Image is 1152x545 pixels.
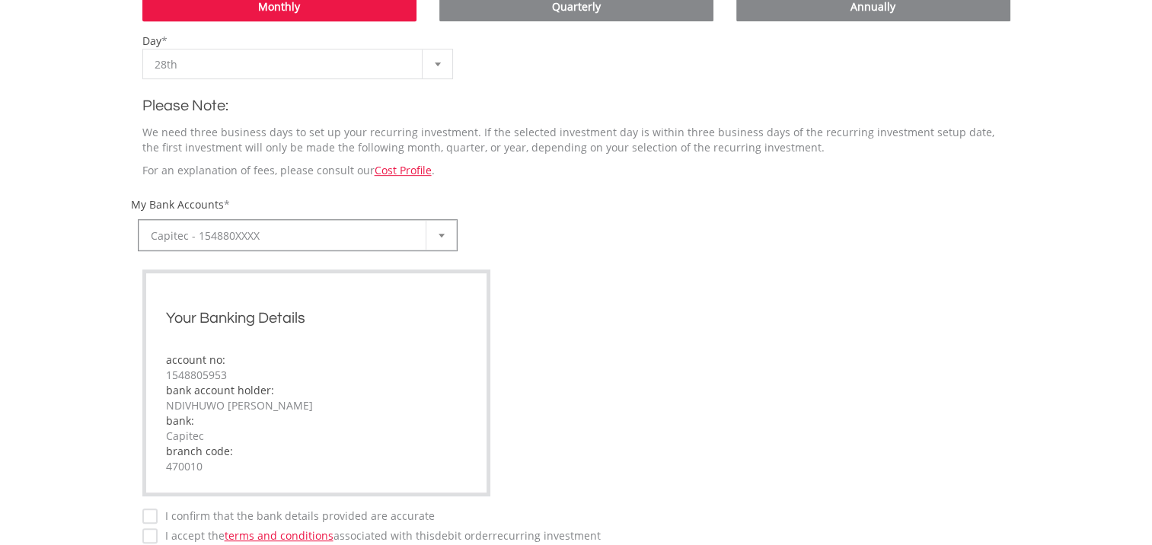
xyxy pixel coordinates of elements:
label: bank account holder: [166,383,274,397]
p: We need three business days to set up your recurring investment. If the selected investment day i... [142,125,1010,155]
a: Cost Profile [375,163,432,177]
label: bank: [166,413,194,428]
label: I confirm that the bank details provided are accurate [158,508,435,524]
span: Capitec - 154880XXXX [151,221,423,251]
h2: Please Note: [142,94,1010,117]
a: terms and conditions [225,528,333,543]
div: 470010 [166,459,468,474]
label: account no: [166,352,225,367]
div: Capitec [166,429,468,444]
h2: Your Banking Details [166,307,468,330]
span: Debit Order [435,528,493,543]
label: I accept the associated with this recurring investment [158,528,601,543]
label: My Bank Accounts [131,197,224,212]
span: 28th [155,49,419,80]
label: branch code: [166,444,233,458]
label: Day [142,33,161,48]
div: NDIVHUWO [PERSON_NAME] [166,398,468,413]
p: For an explanation of fees, please consult our . [142,163,1010,178]
div: 1548805953 [166,368,468,383]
